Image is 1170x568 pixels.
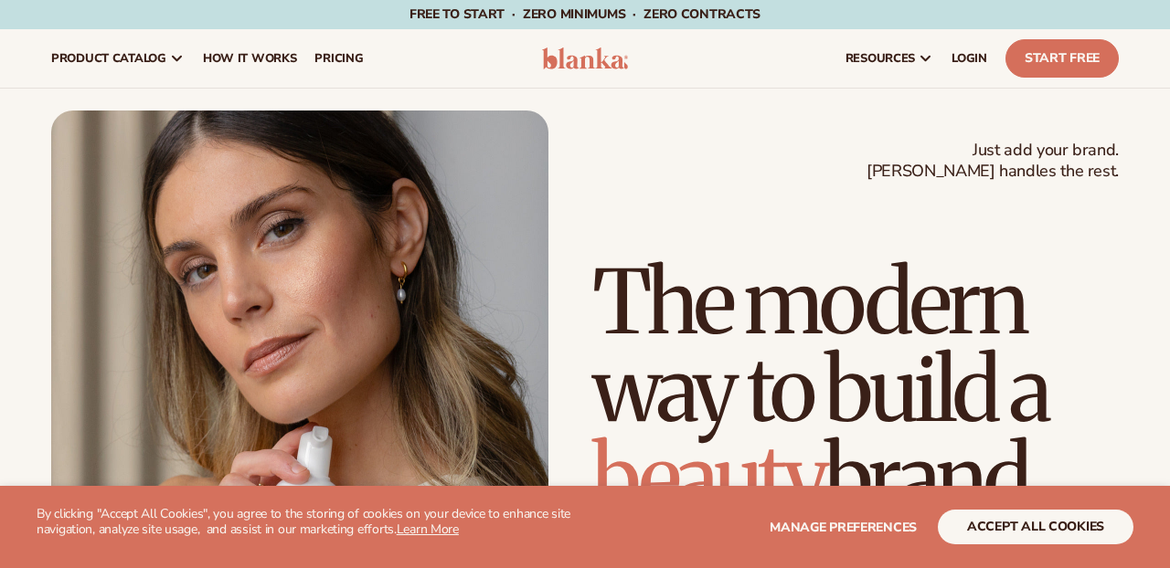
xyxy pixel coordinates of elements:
[942,29,996,88] a: LOGIN
[42,29,194,88] a: product catalog
[592,258,1119,521] h1: The modern way to build a brand
[770,519,917,536] span: Manage preferences
[397,521,459,538] a: Learn More
[952,51,987,66] span: LOGIN
[938,510,1133,544] button: accept all cookies
[314,51,363,66] span: pricing
[305,29,372,88] a: pricing
[542,47,628,69] img: logo
[846,51,915,66] span: resources
[203,51,297,66] span: How It Works
[194,29,306,88] a: How It Works
[592,423,824,532] span: beauty
[37,507,585,538] p: By clicking "Accept All Cookies", you agree to the storing of cookies on your device to enhance s...
[836,29,942,88] a: resources
[409,5,760,23] span: Free to start · ZERO minimums · ZERO contracts
[51,51,166,66] span: product catalog
[770,510,917,544] button: Manage preferences
[1005,39,1119,78] a: Start Free
[867,140,1119,183] span: Just add your brand. [PERSON_NAME] handles the rest.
